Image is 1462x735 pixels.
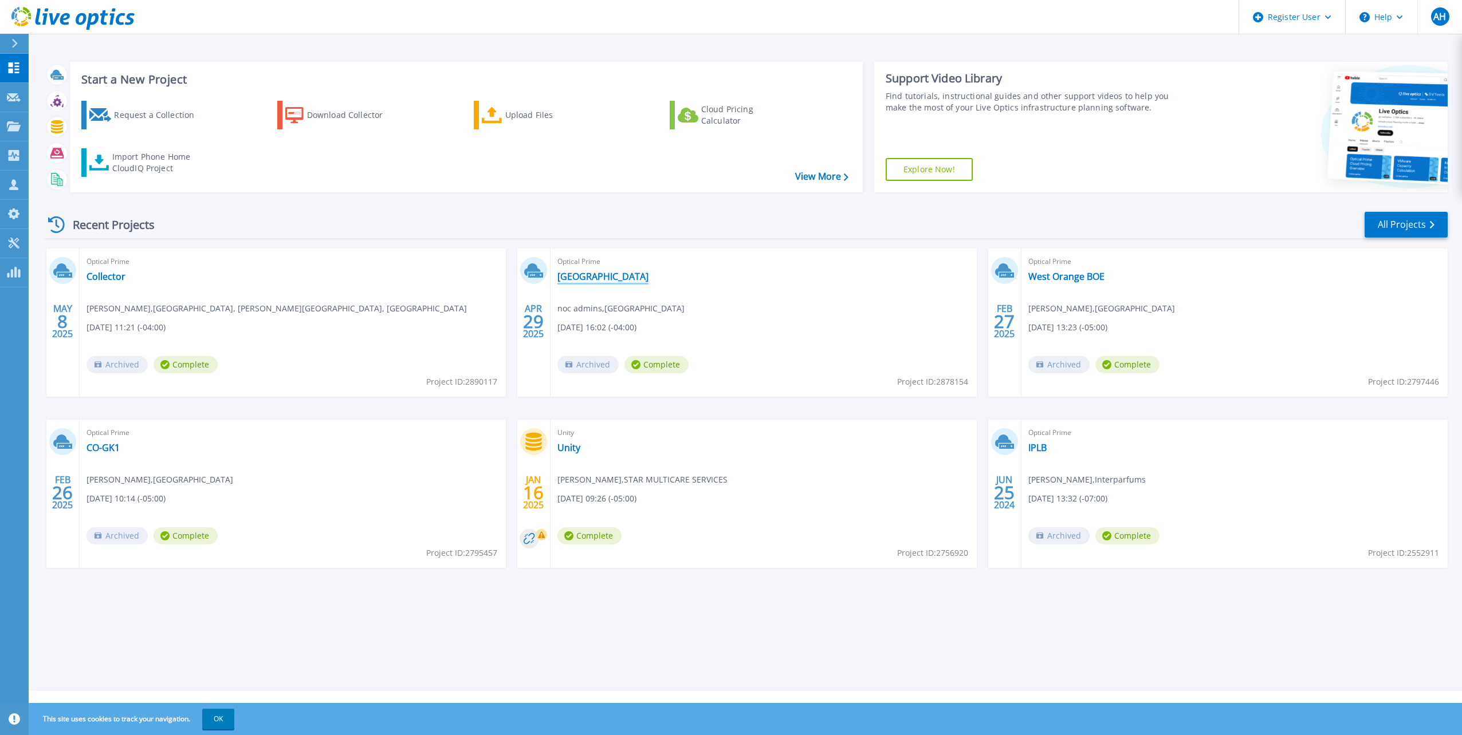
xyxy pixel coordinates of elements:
span: [DATE] 13:32 (-07:00) [1028,492,1107,505]
span: Project ID: 2797446 [1368,376,1439,388]
span: [DATE] 13:23 (-05:00) [1028,321,1107,334]
a: IPLB [1028,442,1047,453]
a: Request a Collection [81,101,209,129]
div: Upload Files [505,104,597,127]
a: View More [795,171,848,182]
span: 16 [523,488,544,497]
span: 29 [523,317,544,326]
span: Archived [1028,527,1090,544]
span: Project ID: 2756920 [897,547,968,559]
span: Complete [1095,527,1160,544]
span: [PERSON_NAME] , Interparfums [1028,473,1146,486]
div: FEB 2025 [52,472,73,513]
span: [DATE] 11:21 (-04:00) [87,321,166,334]
span: Project ID: 2552911 [1368,547,1439,559]
span: Complete [624,356,689,373]
div: Import Phone Home CloudIQ Project [112,151,202,174]
a: All Projects [1365,212,1448,238]
span: [PERSON_NAME] , STAR MULTICARE SERVICES [557,473,728,486]
div: Cloud Pricing Calculator [701,104,793,127]
span: Complete [154,527,218,544]
span: Optical Prime [1028,255,1441,268]
div: Request a Collection [114,104,206,127]
a: Collector [87,271,125,282]
div: Download Collector [307,104,399,127]
span: [PERSON_NAME] , [GEOGRAPHIC_DATA] [1028,302,1175,315]
span: Archived [87,527,148,544]
div: Support Video Library [886,71,1182,86]
span: 8 [57,317,68,326]
span: Complete [1095,356,1160,373]
span: Archived [1028,356,1090,373]
span: 27 [994,317,1015,326]
span: This site uses cookies to track your navigation. [32,709,234,729]
span: Optical Prime [87,255,499,268]
span: Optical Prime [557,255,970,268]
div: MAY 2025 [52,301,73,342]
span: Optical Prime [87,426,499,439]
button: OK [202,709,234,729]
span: Unity [557,426,970,439]
div: JUN 2024 [993,472,1015,513]
a: Cloud Pricing Calculator [670,101,797,129]
div: Find tutorials, instructional guides and other support videos to help you make the most of your L... [886,90,1182,113]
a: CO-GK1 [87,442,120,453]
a: Explore Now! [886,158,973,181]
h3: Start a New Project [81,73,848,86]
span: Archived [87,356,148,373]
a: Upload Files [474,101,602,129]
span: 26 [52,488,73,497]
a: Download Collector [277,101,405,129]
span: Optical Prime [1028,426,1441,439]
a: Unity [557,442,580,453]
div: Recent Projects [44,211,170,239]
div: FEB 2025 [993,301,1015,342]
div: APR 2025 [522,301,544,342]
a: [GEOGRAPHIC_DATA] [557,271,649,282]
span: noc admins , [GEOGRAPHIC_DATA] [557,302,685,315]
span: Archived [557,356,619,373]
span: 25 [994,488,1015,497]
span: Complete [557,527,622,544]
span: Project ID: 2878154 [897,376,968,388]
div: JAN 2025 [522,472,544,513]
span: Project ID: 2890117 [426,376,497,388]
span: [PERSON_NAME] , [GEOGRAPHIC_DATA] [87,473,233,486]
span: Complete [154,356,218,373]
span: [DATE] 16:02 (-04:00) [557,321,636,334]
span: Project ID: 2795457 [426,547,497,559]
span: [DATE] 10:14 (-05:00) [87,492,166,505]
span: AH [1433,12,1446,21]
a: West Orange BOE [1028,271,1105,282]
span: [PERSON_NAME] , [GEOGRAPHIC_DATA], [PERSON_NAME][GEOGRAPHIC_DATA], [GEOGRAPHIC_DATA] [87,302,467,315]
span: [DATE] 09:26 (-05:00) [557,492,636,505]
